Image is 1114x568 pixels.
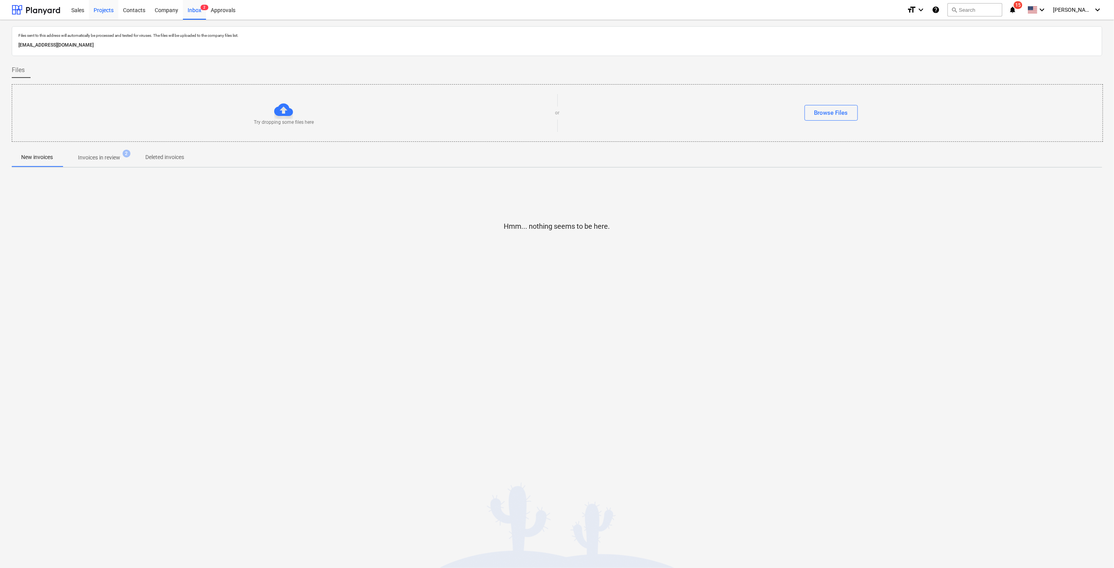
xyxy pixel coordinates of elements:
i: keyboard_arrow_down [1093,5,1102,14]
p: New invoices [21,153,53,161]
button: Browse Files [805,105,858,121]
span: 2 [201,5,208,10]
span: Files [12,65,25,75]
span: 15 [1014,1,1022,9]
span: [PERSON_NAME] [1053,7,1092,13]
p: Deleted invoices [145,153,184,161]
div: Widget de chat [1075,530,1114,568]
button: Search [948,3,1002,16]
p: Invoices in review [78,154,120,162]
span: 2 [123,150,130,157]
i: keyboard_arrow_down [916,5,926,14]
i: notifications [1009,5,1016,14]
p: or [555,110,560,116]
span: search [951,7,957,13]
i: keyboard_arrow_down [1037,5,1047,14]
p: Files sent to this address will automatically be processed and tested for viruses. The files will... [18,33,1096,38]
i: format_size [907,5,916,14]
iframe: Chat Widget [1075,530,1114,568]
p: Try dropping some files here [254,119,314,126]
i: Knowledge base [932,5,940,14]
p: [EMAIL_ADDRESS][DOMAIN_NAME] [18,41,1096,49]
div: Browse Files [814,108,848,118]
p: Hmm... nothing seems to be here. [504,222,610,231]
div: Try dropping some files hereorBrowse Files [12,84,1103,142]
